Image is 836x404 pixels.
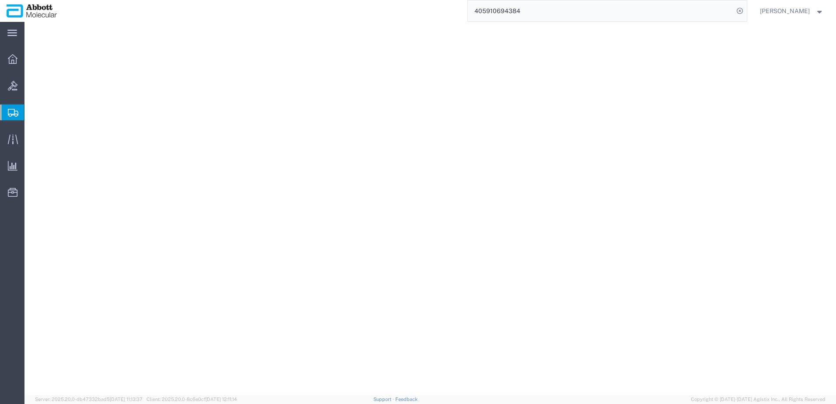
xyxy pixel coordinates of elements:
span: Copyright © [DATE]-[DATE] Agistix Inc., All Rights Reserved [691,396,826,403]
a: Feedback [395,397,418,402]
a: Support [373,397,395,402]
iframe: FS Legacy Container [24,22,836,395]
input: Search for shipment number, reference number [468,0,734,21]
span: Server: 2025.20.0-db47332bad5 [35,397,143,402]
span: [DATE] 12:11:14 [206,397,237,402]
span: Client: 2025.20.0-8c6e0cf [146,397,237,402]
span: [DATE] 11:13:37 [110,397,143,402]
span: Raza Khan [760,6,810,16]
button: [PERSON_NAME] [759,6,824,16]
img: logo [6,4,57,17]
